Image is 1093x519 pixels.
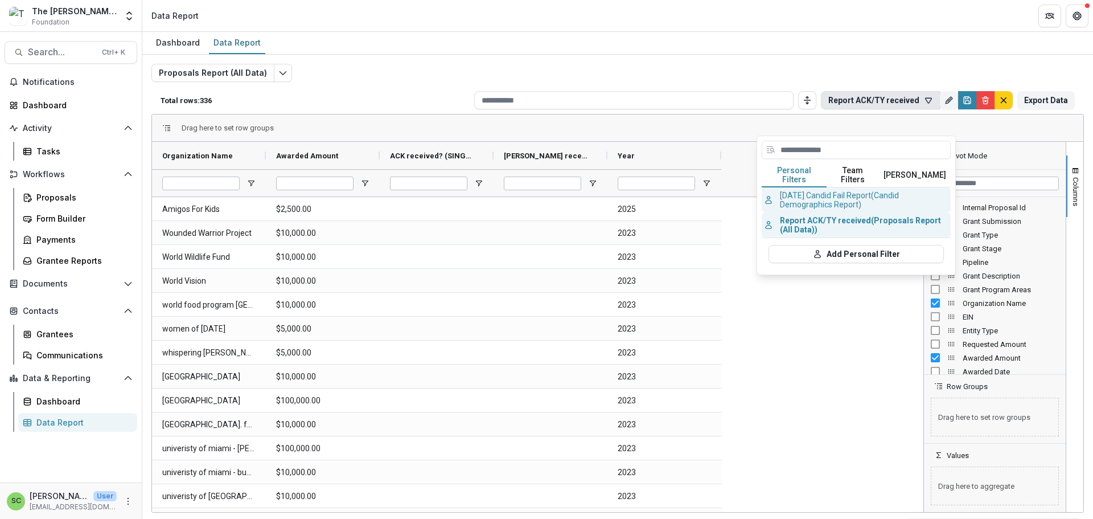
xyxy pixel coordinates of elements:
[947,382,988,391] span: Row Groups
[100,46,128,59] div: Ctrl + K
[924,324,1066,337] div: Entity Type Column
[924,391,1066,443] div: Row Groups
[11,497,21,505] div: Sonia Cavalli
[963,313,1059,321] span: EIN
[924,228,1066,242] div: Grant Type Column
[5,41,137,64] button: Search...
[924,310,1066,324] div: EIN Column
[162,485,256,508] span: univeristy of [GEOGRAPHIC_DATA] - bascam [PERSON_NAME][GEOGRAPHIC_DATA]
[162,413,256,436] span: [GEOGRAPHIC_DATA]. foundation college of vet medicine
[947,451,969,460] span: Values
[18,251,137,270] a: Grantee Reports
[93,491,117,501] p: User
[5,369,137,387] button: Open Data & Reporting
[879,164,951,187] button: [PERSON_NAME]
[161,96,470,105] p: Total rows: 336
[976,91,995,109] button: Delete
[940,91,958,109] button: Rename
[618,461,711,484] span: 2023
[276,317,369,341] span: $5,000.00
[5,165,137,183] button: Open Workflows
[162,389,256,412] span: [GEOGRAPHIC_DATA]
[821,91,940,109] button: Report ACK/TY received
[36,395,128,407] div: Dashboard
[618,293,711,317] span: 2023
[963,244,1059,253] span: Grant Stage
[162,293,256,317] span: world food program [GEOGRAPHIC_DATA]
[769,245,944,263] button: Add Personal Filter
[963,258,1059,267] span: Pipeline
[958,91,976,109] button: Save
[18,230,137,249] a: Payments
[618,198,711,221] span: 2025
[162,365,256,389] span: [GEOGRAPHIC_DATA]
[9,7,27,25] img: The Brunetti Foundation
[950,152,987,160] div: Pivot Mode
[931,398,1059,436] span: Drag here to set row groups
[963,326,1059,335] span: Entity Type
[276,293,369,317] span: $10,000.00
[36,191,128,203] div: Proposals
[162,198,256,221] span: Amigos For Kids
[246,179,256,188] button: Open Filter Menu
[702,179,711,188] button: Open Filter Menu
[827,164,879,187] button: Team Filters
[276,485,369,508] span: $10,000.00
[23,374,119,383] span: Data & Reporting
[23,124,119,133] span: Activity
[30,502,117,512] p: [EMAIL_ADDRESS][DOMAIN_NAME]
[32,5,117,17] div: The [PERSON_NAME] Foundation
[182,124,274,132] span: Drag here to set row groups
[276,437,369,460] span: $100,000.00
[762,212,951,238] button: Report ACK/TY received (Proposals Report (All Data))
[162,177,240,190] input: Organization Name Filter Input
[276,389,369,412] span: $100,000.00
[28,47,95,58] span: Search...
[162,246,256,269] span: World Wildlife Fund
[963,217,1059,226] span: Grant Submission
[23,170,119,179] span: Workflows
[18,188,137,207] a: Proposals
[995,91,1013,109] button: default
[618,341,711,365] span: 2023
[18,413,137,432] a: Data Report
[36,145,128,157] div: Tasks
[963,299,1059,308] span: Organization Name
[162,269,256,293] span: World Vision
[121,495,135,508] button: More
[618,246,711,269] span: 2023
[618,365,711,389] span: 2023
[36,328,128,340] div: Grantees
[32,17,69,27] span: Foundation
[276,365,369,389] span: $10,000.00
[162,317,256,341] span: women of [DATE]
[1017,91,1075,109] button: Export Data
[36,212,128,224] div: Form Builder
[1066,5,1088,27] button: Get Help
[963,231,1059,239] span: Grant Type
[151,64,274,82] button: Proposals Report (All Data)
[23,77,133,87] span: Notifications
[618,437,711,460] span: 2023
[963,367,1059,376] span: Awarded Date
[23,307,119,316] span: Contacts
[5,302,137,320] button: Open Contacts
[762,187,951,212] button: [DATE] Candid Fail Report (Candid Demographics Report)
[1038,5,1061,27] button: Partners
[504,177,581,190] input: TY received? (SINGLE_RESPONSE) Filter Input
[931,467,1059,505] span: Drag here to aggregate
[360,179,369,188] button: Open Filter Menu
[924,365,1066,378] div: Awarded Date Column
[18,346,137,365] a: Communications
[924,269,1066,283] div: Grant Description Column
[924,214,1066,228] div: Grant Submission Column
[618,317,711,341] span: 2023
[618,222,711,245] span: 2023
[618,485,711,508] span: 2023
[5,73,137,91] button: Notifications
[5,119,137,137] button: Open Activity
[5,96,137,115] a: Dashboard
[151,10,199,22] div: Data Report
[924,351,1066,365] div: Awarded Amount Column
[798,91,816,109] button: Toggle auto height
